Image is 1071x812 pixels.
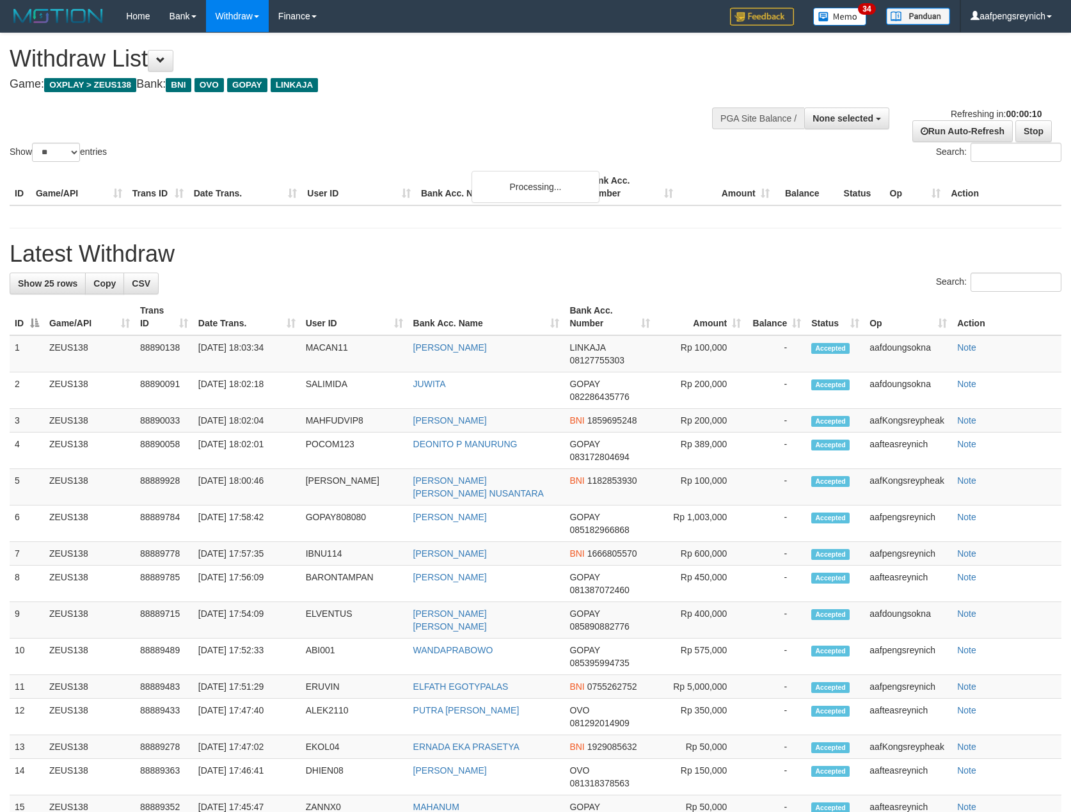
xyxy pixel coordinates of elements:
a: Note [957,681,976,692]
a: [PERSON_NAME] [413,512,487,522]
td: DHIEN08 [301,759,408,795]
td: Rp 200,000 [655,372,746,409]
th: Bank Acc. Name: activate to sort column ascending [408,299,565,335]
span: Copy 081318378563 to clipboard [569,778,629,788]
h1: Withdraw List [10,46,701,72]
td: 88889928 [135,469,193,506]
a: MAHANUM [413,802,459,812]
span: Accepted [811,706,850,717]
a: Note [957,572,976,582]
th: Trans ID [127,169,189,205]
td: [DATE] 17:54:09 [193,602,301,639]
span: Copy 1666805570 to clipboard [587,548,637,559]
td: ZEUS138 [44,433,135,469]
input: Search: [971,273,1061,292]
th: Date Trans.: activate to sort column ascending [193,299,301,335]
th: Date Trans. [189,169,303,205]
td: EKOL04 [301,735,408,759]
td: [DATE] 18:03:34 [193,335,301,372]
td: 11 [10,675,44,699]
a: CSV [123,273,159,294]
td: ZEUS138 [44,735,135,759]
td: 12 [10,699,44,735]
input: Search: [971,143,1061,162]
td: 88889784 [135,506,193,542]
span: Accepted [811,549,850,560]
td: BARONTAMPAN [301,566,408,602]
a: [PERSON_NAME] [PERSON_NAME] NUSANTARA [413,475,544,498]
span: BNI [569,681,584,692]
span: LINKAJA [271,78,319,92]
span: Copy 1929085632 to clipboard [587,742,637,752]
span: BNI [569,475,584,486]
td: ERUVIN [301,675,408,699]
td: - [746,699,806,735]
td: 88889489 [135,639,193,675]
td: [DATE] 17:47:40 [193,699,301,735]
label: Search: [936,143,1061,162]
td: aafdoungsokna [864,372,952,409]
td: - [746,759,806,795]
a: Note [957,415,976,426]
span: CSV [132,278,150,289]
div: Processing... [472,171,599,203]
a: Note [957,379,976,389]
td: 6 [10,506,44,542]
td: [DATE] 17:51:29 [193,675,301,699]
span: Copy 085182966868 to clipboard [569,525,629,535]
td: IBNU114 [301,542,408,566]
td: 88889785 [135,566,193,602]
td: 14 [10,759,44,795]
td: Rp 600,000 [655,542,746,566]
td: 7 [10,542,44,566]
span: GOPAY [569,645,599,655]
td: ALEK2110 [301,699,408,735]
img: panduan.png [886,8,950,25]
td: - [746,639,806,675]
th: Status [839,169,885,205]
td: GOPAY808080 [301,506,408,542]
button: None selected [804,107,889,129]
td: ZEUS138 [44,759,135,795]
td: aafKongsreypheak [864,735,952,759]
a: Show 25 rows [10,273,86,294]
a: Note [957,342,976,353]
a: ERNADA EKA PRASETYA [413,742,520,752]
th: Status: activate to sort column ascending [806,299,864,335]
td: 88890091 [135,372,193,409]
span: Accepted [811,609,850,620]
a: [PERSON_NAME] [413,415,487,426]
a: WANDAPRABOWO [413,645,493,655]
span: Accepted [811,379,850,390]
span: Accepted [811,766,850,777]
span: BNI [569,415,584,426]
td: Rp 450,000 [655,566,746,602]
td: 3 [10,409,44,433]
span: Accepted [811,513,850,523]
span: GOPAY [569,609,599,619]
span: Accepted [811,742,850,753]
a: JUWITA [413,379,446,389]
td: aafteasreynich [864,759,952,795]
td: 10 [10,639,44,675]
strong: 00:00:10 [1006,109,1042,119]
span: Copy 081292014909 to clipboard [569,718,629,728]
span: Copy 08127755303 to clipboard [569,355,624,365]
td: [DATE] 17:46:41 [193,759,301,795]
th: Game/API [31,169,127,205]
span: Accepted [811,416,850,427]
td: aafteasreynich [864,566,952,602]
span: Copy 085890882776 to clipboard [569,621,629,632]
td: SALIMIDA [301,372,408,409]
span: GOPAY [569,512,599,522]
td: ABI001 [301,639,408,675]
td: aafteasreynich [864,433,952,469]
td: 88889483 [135,675,193,699]
td: Rp 100,000 [655,335,746,372]
td: Rp 50,000 [655,735,746,759]
img: MOTION_logo.png [10,6,107,26]
td: aafpengsreynich [864,506,952,542]
td: Rp 100,000 [655,469,746,506]
td: [DATE] 17:58:42 [193,506,301,542]
span: Copy [93,278,116,289]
